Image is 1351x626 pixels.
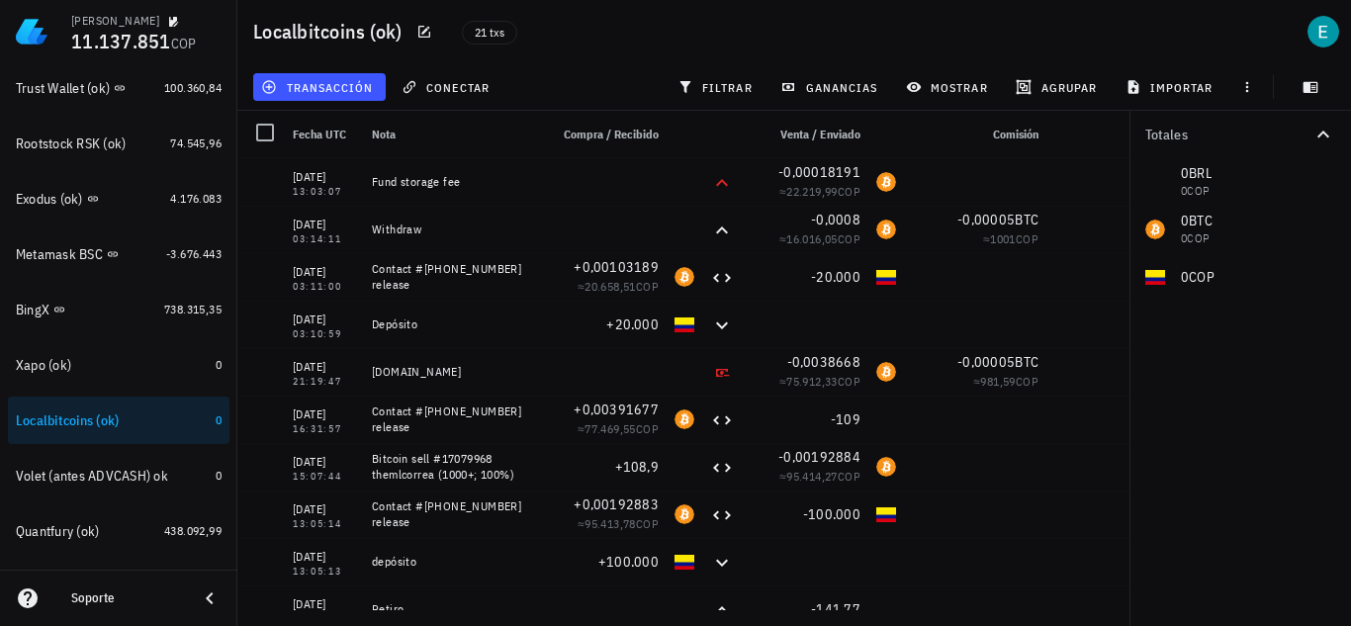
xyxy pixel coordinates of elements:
span: ≈ [779,231,860,246]
span: ganancias [784,79,877,95]
button: conectar [394,73,502,101]
span: -0,0008 [811,211,860,228]
span: -0,0038668 [787,353,861,371]
span: 738.315,35 [164,302,222,316]
span: conectar [405,79,490,95]
span: -0,00005 [957,353,1015,371]
span: 0 [216,357,222,372]
div: Nota [364,111,540,158]
a: Exodus (ok) 4.176.083 [8,175,229,223]
span: agrupar [1020,79,1097,95]
span: ≈ [578,279,659,294]
span: Compra / Recibido [564,127,659,141]
div: BRL-icon [876,599,896,619]
div: [DATE] [293,262,356,282]
span: -20.000 [811,268,860,286]
span: -100.000 [803,505,860,523]
div: [DATE] [293,499,356,519]
div: Trust Wallet (ok) [16,80,110,97]
div: Depósito [372,316,532,332]
a: Localbitcoins (ok) 0 [8,397,229,444]
a: Trust Wallet (ok) 100.360,84 [8,64,229,112]
span: +100.000 [598,553,659,571]
img: LedgiFi [16,16,47,47]
button: mostrar [898,73,1000,101]
span: COP [171,35,197,52]
div: BTC-icon [675,409,694,429]
div: Comisión [904,111,1046,158]
span: +108,9 [615,458,660,476]
span: BTC [1015,353,1038,371]
span: 100.360,84 [164,80,222,95]
span: +0,00192883 [574,495,659,513]
div: COP-icon [675,552,694,572]
span: COP [636,279,659,294]
span: -0,00192884 [778,448,860,466]
div: COP-icon [876,504,896,524]
span: +20.000 [606,315,659,333]
div: 03:14:11 [293,234,356,244]
div: BRL-icon [675,457,694,477]
span: transacción [265,79,373,95]
div: 15:07:44 [293,472,356,482]
div: Soporte [71,590,182,606]
div: Venta / Enviado [742,111,868,158]
div: Metamask BSC [16,246,103,263]
span: 21 txs [475,22,504,44]
div: [DATE] [293,594,356,614]
div: [DATE] [293,357,356,377]
span: ≈ [779,469,860,484]
div: BTC-icon [675,267,694,287]
div: avatar [1307,16,1339,47]
span: 1001 [990,231,1016,246]
span: 75.912,33 [786,374,838,389]
a: Quantfury (ok) 438.092,99 [8,507,229,555]
span: 95.413,78 [585,516,636,531]
span: 16.016,05 [786,231,838,246]
div: Xapo (ok) [16,357,71,374]
div: Fecha UTC [285,111,364,158]
span: COP [636,421,659,436]
span: importar [1129,79,1214,95]
div: BTC-icon [876,220,896,239]
h1: Localbitcoins (ok) [253,16,410,47]
a: Metamask BSC -3.676.443 [8,230,229,278]
span: 0 [216,412,222,427]
div: 16:31:57 [293,424,356,434]
span: -3.676.443 [166,246,222,261]
span: 438.092,99 [164,523,222,538]
span: 11.137.851 [71,28,171,54]
div: BTC-icon [675,504,694,524]
div: Localbitcoins (ok) [16,412,120,429]
div: Contact #[PHONE_NUMBER] release [372,498,532,530]
button: filtrar [670,73,765,101]
span: 4.176.083 [170,191,222,206]
span: filtrar [681,79,753,95]
div: 21:19:47 [293,377,356,387]
div: COP-icon [675,314,694,334]
div: 13:05:13 [293,567,356,577]
span: COP [1016,374,1038,389]
div: 13:03:07 [293,187,356,197]
div: BingX [16,302,49,318]
span: ≈ [578,421,659,436]
div: COP-icon [876,267,896,287]
span: -0,00005 [957,211,1015,228]
div: Totales [1145,128,1311,141]
span: 981,59 [980,374,1015,389]
a: BingX 738.315,35 [8,286,229,333]
div: Rootstock RSK (ok) [16,135,127,152]
div: BTC-icon [876,362,896,382]
span: ≈ [779,184,860,199]
span: Comisión [993,127,1038,141]
div: Compra / Recibido [540,111,667,158]
div: depósito [372,554,532,570]
span: COP [838,374,860,389]
div: 03:11:00 [293,282,356,292]
span: COP [1016,231,1038,246]
div: [DOMAIN_NAME] [372,364,532,380]
button: ganancias [772,73,890,101]
a: Volet (antes ADVCASH) ok 0 [8,452,229,499]
span: ≈ [973,374,1038,389]
span: 20.658,51 [585,279,636,294]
